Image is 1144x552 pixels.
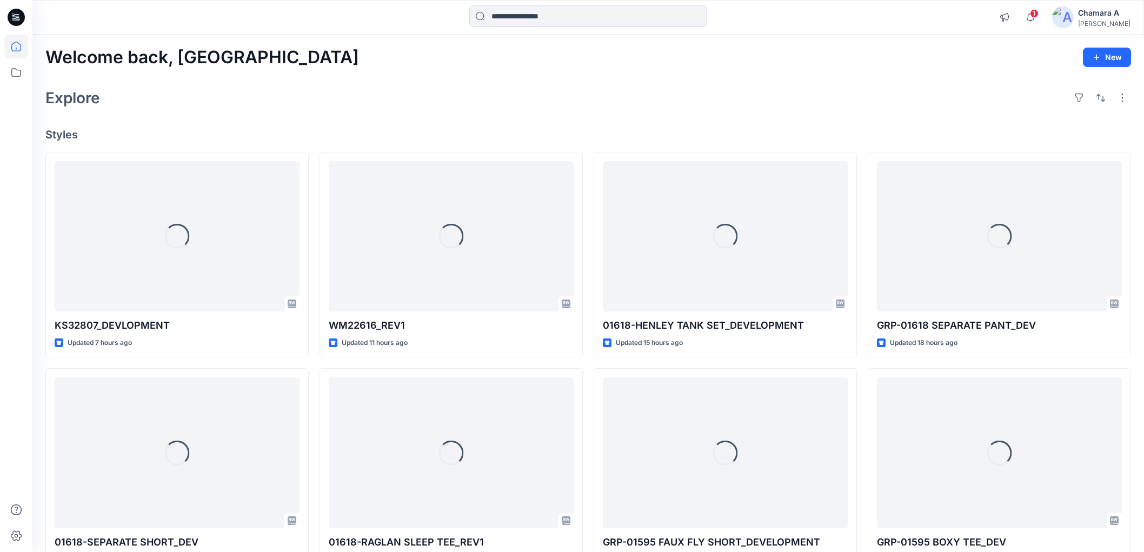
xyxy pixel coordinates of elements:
p: Updated 11 hours ago [342,337,408,349]
p: Updated 18 hours ago [890,337,957,349]
span: 1 [1030,9,1039,18]
p: 01618-RAGLAN SLEEP TEE_REV1 [329,535,574,550]
p: 01618-SEPARATE SHORT_DEV [55,535,300,550]
p: 01618-HENLEY TANK SET_DEVELOPMENT [603,318,848,333]
p: Updated 7 hours ago [68,337,132,349]
h2: Welcome back, [GEOGRAPHIC_DATA] [45,48,359,68]
p: GRP-01595 BOXY TEE_DEV [877,535,1122,550]
p: GRP-01595 FAUX FLY SHORT_DEVELOPMENT [603,535,848,550]
img: avatar [1052,6,1074,28]
p: Updated 15 hours ago [616,337,683,349]
div: Chamara A [1078,6,1130,19]
p: KS32807_DEVLOPMENT [55,318,300,333]
p: GRP-01618 SEPARATE PANT_DEV [877,318,1122,333]
p: WM22616_REV1 [329,318,574,333]
div: [PERSON_NAME] [1078,19,1130,28]
h2: Explore [45,89,100,107]
button: New [1083,48,1131,67]
h4: Styles [45,128,1131,141]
